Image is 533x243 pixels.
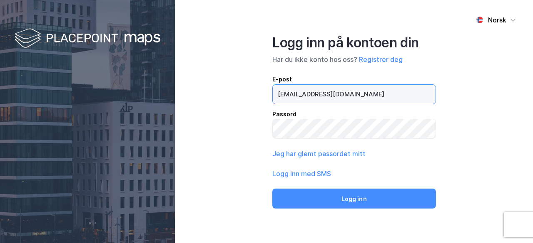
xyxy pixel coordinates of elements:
div: Passord [272,109,436,119]
button: Jeg har glemt passordet mitt [272,149,366,159]
button: Logg inn med SMS [272,169,331,179]
iframe: Chat Widget [491,203,533,243]
div: Kontrollprogram for chat [491,203,533,243]
div: Har du ikke konto hos oss? [272,54,436,64]
div: E-post [272,74,436,84]
div: Norsk [488,15,506,25]
div: Logg inn på kontoen din [272,34,436,51]
button: Registrer deg [359,54,403,64]
button: Logg inn [272,189,436,209]
img: logo-white.f07954bde2210d2a523dddb988cd2aa7.svg [15,27,160,51]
